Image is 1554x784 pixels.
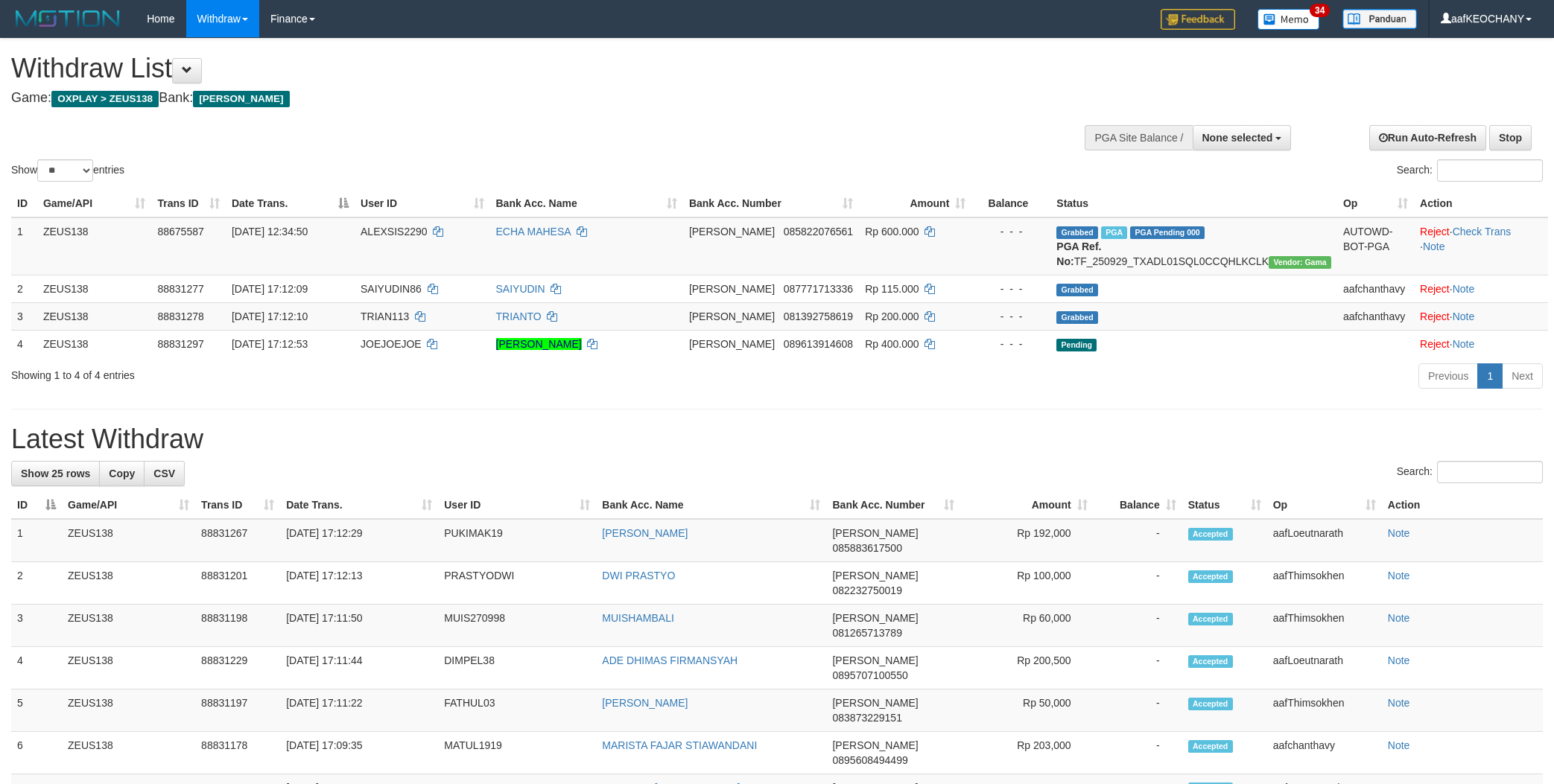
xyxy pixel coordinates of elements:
[1388,570,1410,581] a: Note
[99,461,145,486] a: Copy
[1453,226,1512,238] a: Check Trans
[438,689,596,732] td: FATHUL03
[1056,284,1098,296] span: Grabbed
[1388,654,1410,666] a: Note
[1267,605,1382,647] td: aafThimsokhen
[62,562,195,605] td: ZEUS138
[832,584,901,596] span: Copy 082232750019 to clipboard
[683,190,859,217] th: Bank Acc. Number: activate to sort column ascending
[361,226,428,238] span: ALEXSIS2290
[689,310,775,322] span: [PERSON_NAME]
[37,302,152,330] td: ZEUS138
[280,519,438,562] td: [DATE] 17:12:29
[1094,605,1182,647] td: -
[865,283,919,295] span: Rp 115.000
[1437,159,1543,182] input: Search:
[62,732,195,774] td: ZEUS138
[280,732,438,774] td: [DATE] 17:09:35
[195,689,280,732] td: 88831197
[157,226,203,238] span: 88675587
[826,491,960,519] th: Bank Acc. Number: activate to sort column ascending
[784,310,853,322] span: Copy 081392758619 to clipboard
[438,562,596,605] td: PRASTYODWI
[11,275,37,302] td: 2
[1420,283,1450,295] a: Reject
[1337,275,1414,302] td: aafchanthavy
[11,7,124,30] img: MOTION_logo.png
[832,754,907,766] span: Copy 0895608494499 to clipboard
[361,338,422,350] span: JOEJOEJOE
[11,519,62,562] td: 1
[232,338,308,350] span: [DATE] 17:12:53
[1414,190,1548,217] th: Action
[193,91,289,107] span: [PERSON_NAME]
[280,562,438,605] td: [DATE] 17:12:13
[1388,739,1410,751] a: Note
[37,275,152,302] td: ZEUS138
[977,309,1044,324] div: - - -
[832,542,901,554] span: Copy 085883617500 to clipboard
[62,689,195,732] td: ZEUS138
[960,689,1094,732] td: Rp 50,000
[689,338,775,350] span: [PERSON_NAME]
[865,338,919,350] span: Rp 400.000
[689,226,775,238] span: [PERSON_NAME]
[602,570,675,581] a: DWI PRASTYO
[1258,9,1320,30] img: Button%20Memo.svg
[784,226,853,238] span: Copy 085822076561 to clipboard
[62,519,195,562] td: ZEUS138
[1267,732,1382,774] td: aafchanthavy
[157,310,203,322] span: 88831278
[496,310,542,322] a: TRIANTO
[11,302,37,330] td: 3
[602,697,688,709] a: [PERSON_NAME]
[784,338,853,350] span: Copy 089613914608 to clipboard
[11,362,636,383] div: Showing 1 to 4 of 4 entries
[11,159,124,182] label: Show entries
[1397,461,1543,483] label: Search:
[832,654,918,666] span: [PERSON_NAME]
[11,647,62,689] td: 4
[1420,226,1450,238] a: Reject
[865,310,919,322] span: Rp 200.000
[195,519,280,562] td: 88831267
[195,562,280,605] td: 88831201
[1453,338,1475,350] a: Note
[151,190,225,217] th: Trans ID: activate to sort column ascending
[1130,226,1205,239] span: PGA Pending
[11,424,1543,454] h1: Latest Withdraw
[1188,698,1233,710] span: Accepted
[1267,519,1382,562] td: aafLoeutnarath
[11,491,62,519] th: ID: activate to sort column descending
[361,310,409,322] span: TRIAN113
[1101,226,1127,239] span: Marked by aafpengsreynich
[157,338,203,350] span: 88831297
[232,226,308,238] span: [DATE] 12:34:50
[438,647,596,689] td: DIMPEL38
[960,519,1094,562] td: Rp 192,000
[832,627,901,639] span: Copy 081265713789 to clipboard
[195,647,280,689] td: 88831229
[1094,689,1182,732] td: -
[1310,4,1330,17] span: 34
[1188,570,1233,583] span: Accepted
[960,562,1094,605] td: Rp 100,000
[144,461,185,486] a: CSV
[1502,363,1543,389] a: Next
[109,468,135,479] span: Copy
[960,647,1094,689] td: Rp 200,500
[195,732,280,774] td: 88831178
[1050,190,1337,217] th: Status
[280,491,438,519] th: Date Trans.: activate to sort column ascending
[1369,125,1486,150] a: Run Auto-Refresh
[157,283,203,295] span: 88831277
[1342,9,1417,29] img: panduan.png
[1182,491,1267,519] th: Status: activate to sort column ascending
[1202,132,1273,144] span: None selected
[1337,302,1414,330] td: aafchanthavy
[832,570,918,581] span: [PERSON_NAME]
[1388,527,1410,539] a: Note
[11,217,37,275] td: 1
[1056,339,1097,351] span: Pending
[977,281,1044,296] div: - - -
